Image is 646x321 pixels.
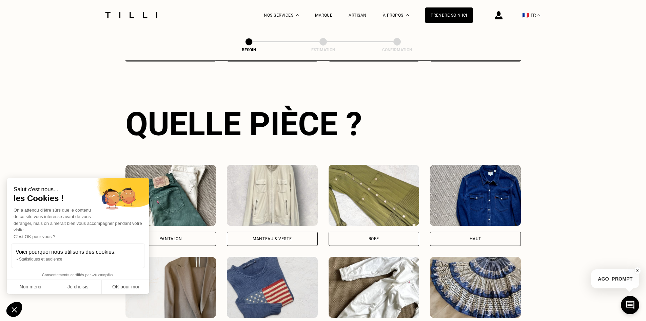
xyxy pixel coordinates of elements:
[227,165,318,226] img: Tilli retouche votre Manteau & Veste
[406,14,409,16] img: Menu déroulant à propos
[159,237,182,241] div: Pantalon
[315,13,332,18] a: Marque
[495,11,503,19] img: icône connexion
[537,14,540,16] img: menu déroulant
[430,165,521,226] img: Tilli retouche votre Haut
[125,105,521,143] div: Quelle pièce ?
[369,237,379,241] div: Robe
[289,48,357,52] div: Estimation
[215,48,283,52] div: Besoin
[425,7,473,23] a: Prendre soin ici
[430,257,521,318] img: Tilli retouche votre Jupe
[125,165,216,226] img: Tilli retouche votre Pantalon
[470,237,481,241] div: Haut
[103,12,160,18] img: Logo du service de couturière Tilli
[253,237,292,241] div: Manteau & Veste
[634,267,641,274] button: X
[363,48,431,52] div: Confirmation
[591,269,639,288] p: AGO_PROMPT
[349,13,367,18] a: Artisan
[329,165,419,226] img: Tilli retouche votre Robe
[125,257,216,318] img: Tilli retouche votre Tailleur
[227,257,318,318] img: Tilli retouche votre Pull & gilet
[329,257,419,318] img: Tilli retouche votre Combinaison
[522,12,529,18] span: 🇫🇷
[296,14,299,16] img: Menu déroulant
